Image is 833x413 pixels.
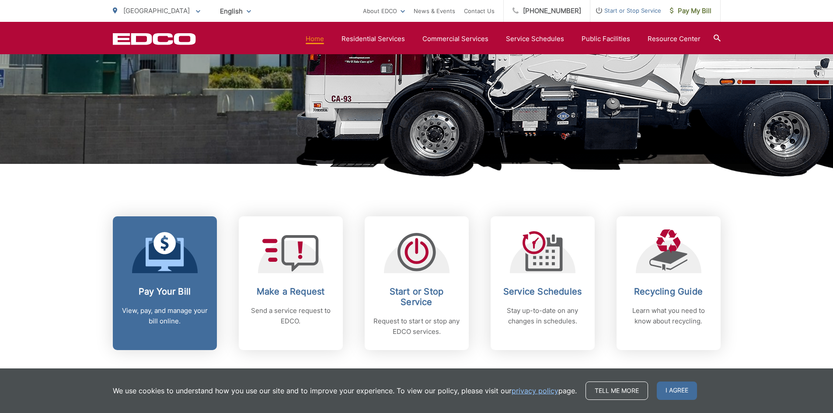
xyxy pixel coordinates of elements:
span: I agree [657,382,697,400]
p: Learn what you need to know about recycling. [625,305,712,326]
h2: Service Schedules [499,286,586,297]
a: About EDCO [363,6,405,16]
h2: Make a Request [247,286,334,297]
a: News & Events [414,6,455,16]
a: Make a Request Send a service request to EDCO. [239,216,343,350]
h2: Start or Stop Service [373,286,460,307]
a: Service Schedules [506,34,564,44]
h2: Recycling Guide [625,286,712,297]
a: Residential Services [342,34,405,44]
a: Commercial Services [422,34,488,44]
span: [GEOGRAPHIC_DATA] [123,7,190,15]
a: Public Facilities [582,34,630,44]
p: We use cookies to understand how you use our site and to improve your experience. To view our pol... [113,385,577,396]
p: Stay up-to-date on any changes in schedules. [499,305,586,326]
span: Pay My Bill [670,6,711,16]
span: English [213,3,258,19]
a: EDCD logo. Return to the homepage. [113,33,196,45]
a: Contact Us [464,6,495,16]
a: Pay Your Bill View, pay, and manage your bill online. [113,216,217,350]
a: Tell me more [586,382,648,400]
a: Resource Center [648,34,701,44]
a: Recycling Guide Learn what you need to know about recycling. [617,216,721,350]
a: Service Schedules Stay up-to-date on any changes in schedules. [491,216,595,350]
p: Request to start or stop any EDCO services. [373,316,460,337]
p: View, pay, and manage your bill online. [122,305,208,326]
a: Home [306,34,324,44]
h2: Pay Your Bill [122,286,208,297]
p: Send a service request to EDCO. [247,305,334,326]
a: privacy policy [512,385,558,396]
